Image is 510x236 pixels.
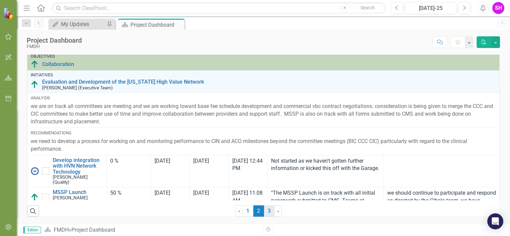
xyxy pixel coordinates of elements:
[61,20,105,28] div: My Updates
[131,21,183,29] div: Project Dashboard
[271,157,380,173] p: Not started as we haven't gotten further information or kicked this off with the Garage.
[384,155,499,187] td: Double-Click to Edit
[110,157,147,165] div: 0 %
[492,2,504,14] button: SH
[31,73,496,77] div: Initiatives
[351,3,384,13] button: Search
[193,158,209,164] span: [DATE]
[27,37,82,44] div: Project Dashboard
[42,61,496,67] a: Collaboration
[268,155,384,187] td: Double-Click to Edit
[243,205,253,217] a: 1
[264,205,275,217] a: 3
[27,70,500,93] td: Double-Click to Edit Right Click for Context Menu
[277,208,279,214] span: ›
[232,157,264,173] div: [DATE] 12:44 PM
[23,227,41,233] span: Editor
[31,138,496,153] p: we need to develop a process for working on and monitoring performance to CIN and ACO milestones ...
[31,167,39,175] img: No Information
[71,227,115,233] div: Project Dashboard
[190,155,229,187] td: Double-Click to Edit
[27,44,82,49] div: FMDH
[155,158,170,164] span: [DATE]
[31,130,496,136] div: Recommendations
[53,189,103,195] a: MSSP Launch
[31,193,39,201] img: Above Target
[31,54,496,59] div: Objectives
[405,2,456,14] button: [DATE]-25
[360,5,375,10] span: Search
[27,128,500,155] td: Double-Click to Edit
[193,190,209,196] span: [DATE]
[151,155,190,187] td: Double-Click to Edit
[3,7,15,19] img: ClearPoint Strategy
[53,195,103,205] small: [PERSON_NAME] (Executive Team)
[42,79,496,85] a: Evaluation and Development of the [US_STATE] High Value Network
[31,81,39,89] img: Above Target
[31,60,39,68] img: Above Target
[155,190,170,196] span: [DATE]
[50,20,105,28] a: My Updates
[408,4,454,12] div: [DATE]-25
[238,208,240,214] span: ‹
[44,226,258,234] div: »
[232,189,264,205] div: [DATE] 11:08 AM
[27,52,500,70] td: Double-Click to Edit Right Click for Context Menu
[387,189,496,235] p: we should continue to participate and respond as directed by the Cibolo team, we have gotten a bi...
[54,227,69,233] a: FMDH
[53,157,103,175] a: Develop integration with HVN Network Technology
[42,85,113,90] small: [PERSON_NAME] (Executive Team)
[487,213,503,229] div: Open Intercom Messenger
[107,155,151,187] td: Double-Click to Edit
[53,175,103,185] small: [PERSON_NAME] (Quality)
[31,103,496,126] p: we are on track all committees are meeting and we are working toward base fee schedule developmen...
[27,155,107,187] td: Double-Click to Edit Right Click for Context Menu
[27,93,500,128] td: Double-Click to Edit
[110,189,147,197] div: 50 %
[31,95,496,101] div: Analysis
[52,2,386,14] input: Search ClearPoint...
[253,205,264,217] span: 2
